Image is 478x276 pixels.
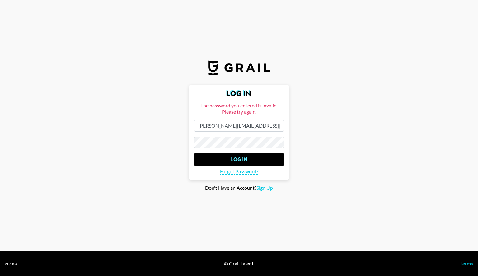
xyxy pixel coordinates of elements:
span: Sign Up [256,185,273,191]
img: Grail Talent Logo [208,60,270,75]
div: v 1.7.106 [5,262,17,266]
div: Don't Have an Account? [5,185,473,191]
input: Log In [194,153,284,166]
div: The password you entered is invalid. Please try again. [194,102,284,115]
span: Forgot Password? [220,168,258,175]
input: Email [194,120,284,132]
h2: Log In [194,90,284,97]
div: © Grail Talent [224,260,254,267]
a: Terms [460,260,473,266]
